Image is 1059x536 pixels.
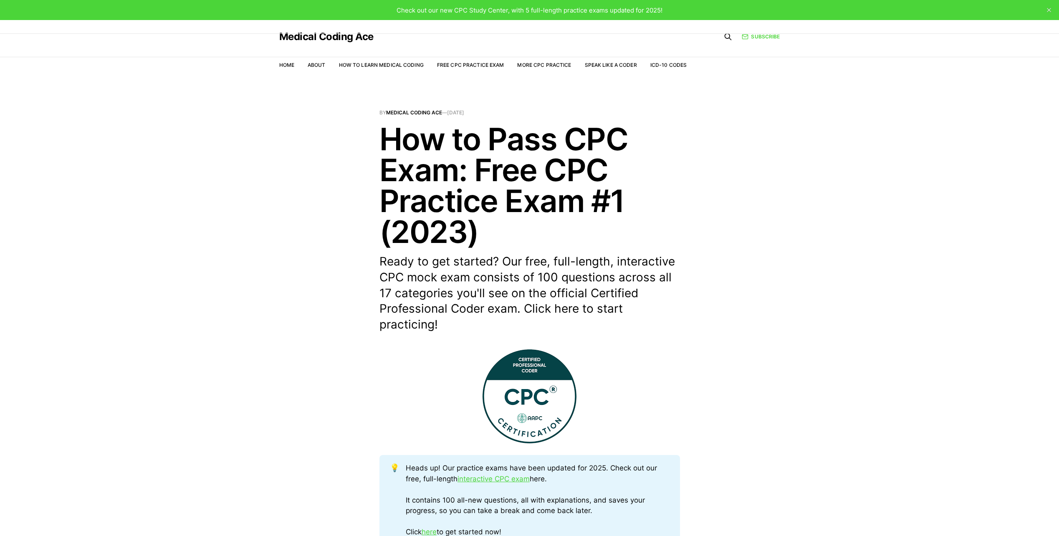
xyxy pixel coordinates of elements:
a: Subscribe [742,33,780,40]
a: interactive CPC exam [457,475,530,483]
time: [DATE] [447,109,464,116]
a: Medical Coding Ace [386,109,442,116]
span: Check out our new CPC Study Center, with 5 full-length practice exams updated for 2025! [397,6,662,14]
img: This Certified Professional Coder (CPC) Practice Exam contains 100 full-length test questions! [483,349,576,443]
a: ICD-10 Codes [650,62,687,68]
a: Medical Coding Ace [279,32,374,42]
h1: How to Pass CPC Exam: Free CPC Practice Exam #1 (2023) [379,124,680,247]
a: here [422,528,437,536]
a: Speak Like a Coder [585,62,637,68]
span: By — [379,110,680,115]
a: More CPC Practice [517,62,571,68]
iframe: portal-trigger [923,495,1059,536]
button: close [1042,3,1056,17]
a: Free CPC Practice Exam [437,62,504,68]
a: Home [279,62,294,68]
a: How to Learn Medical Coding [339,62,424,68]
a: About [308,62,326,68]
p: Ready to get started? Our free, full-length, interactive CPC mock exam consists of 100 questions ... [379,254,680,333]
